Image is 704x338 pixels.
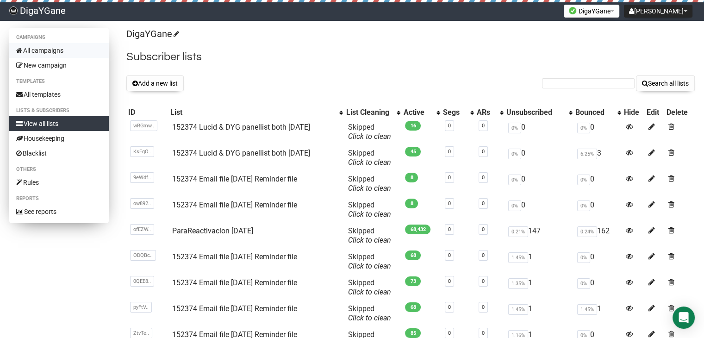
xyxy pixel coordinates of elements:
td: 0 [573,171,622,197]
th: Delete: No sort applied, sorting is disabled [665,106,695,119]
span: Skipped [348,149,391,167]
span: 0QEE8.. [130,276,154,287]
span: Skipped [348,278,391,296]
th: Edit: No sort applied, sorting is disabled [645,106,664,119]
td: 162 [573,223,622,249]
th: Segs: No sort applied, activate to apply an ascending sort [441,106,475,119]
div: Segs [443,108,466,117]
span: 8 [405,199,418,208]
div: Open Intercom Messenger [673,307,695,329]
th: ID: No sort applied, sorting is disabled [126,106,168,119]
a: Click to clean [348,210,391,219]
a: 0 [448,175,451,181]
a: 0 [482,304,485,310]
div: List Cleaning [346,108,392,117]
td: 0 [505,171,573,197]
span: pyFtV.. [130,302,152,313]
span: 45 [405,147,421,156]
span: ow892.. [130,198,154,209]
div: Delete [667,108,693,117]
a: 0 [482,175,485,181]
span: 0% [577,175,590,185]
span: 0% [508,123,521,133]
span: 85 [405,328,421,338]
a: Click to clean [348,288,391,296]
th: ARs: No sort applied, activate to apply an ascending sort [475,106,505,119]
a: 0 [482,278,485,284]
li: Lists & subscribers [9,105,109,116]
a: 0 [448,123,451,129]
span: 16 [405,121,421,131]
span: 0% [577,278,590,289]
a: 152374 Email file [DATE] Reminder file [172,200,297,209]
td: 0 [573,119,622,145]
a: 152374 Email file [DATE] Reminder file [172,304,297,313]
div: Active [403,108,432,117]
a: All campaigns [9,43,109,58]
span: 0% [508,200,521,211]
li: Reports [9,193,109,204]
span: 0% [577,200,590,211]
span: ODQBc.. [130,250,156,261]
th: List: No sort applied, activate to apply an ascending sort [168,106,344,119]
a: 0 [482,226,485,232]
td: 147 [505,223,573,249]
a: 0 [448,226,451,232]
a: 0 [448,330,451,336]
a: Click to clean [348,132,391,141]
span: 68 [405,302,421,312]
th: Unsubscribed: No sort applied, activate to apply an ascending sort [505,106,573,119]
th: Active: No sort applied, activate to apply an ascending sort [401,106,441,119]
a: All templates [9,87,109,102]
div: Edit [647,108,662,117]
td: 1 [573,300,622,326]
span: Skipped [348,252,391,270]
a: Click to clean [348,313,391,322]
span: 0.21% [508,226,528,237]
td: 0 [505,197,573,223]
div: List [170,108,335,117]
span: 0% [577,123,590,133]
th: Bounced: No sort applied, activate to apply an ascending sort [573,106,622,119]
a: 0 [482,252,485,258]
span: 1.45% [577,304,597,315]
button: Search all lists [636,75,695,91]
a: Rules [9,175,109,190]
div: ARs [477,108,495,117]
span: 1.35% [508,278,528,289]
span: 8 [405,173,418,182]
a: Housekeeping [9,131,109,146]
div: Bounced [575,108,613,117]
td: 1 [505,300,573,326]
span: 68 [405,250,421,260]
td: 0 [573,275,622,300]
a: 0 [448,304,451,310]
td: 0 [573,197,622,223]
a: Click to clean [348,262,391,270]
img: f83b26b47af82e482c948364ee7c1d9c [9,6,18,15]
a: 152374 Email file [DATE] Reminder file [172,252,297,261]
div: Hide [624,108,643,117]
li: Others [9,164,109,175]
div: ID [128,108,167,117]
a: 0 [448,200,451,207]
button: [PERSON_NAME] [624,5,692,18]
span: Skipped [348,123,391,141]
a: 152374 Lucid & DYG panellist both [DATE] [172,149,310,157]
span: 0.24% [577,226,597,237]
td: 3 [573,145,622,171]
a: 152374 Email file [DATE] Reminder file [172,175,297,183]
a: Click to clean [348,184,391,193]
a: View all lists [9,116,109,131]
span: KsFqO.. [130,146,154,157]
a: See reports [9,204,109,219]
td: 0 [505,145,573,171]
a: Blacklist [9,146,109,161]
span: 73 [405,276,421,286]
td: 0 [573,249,622,275]
td: 0 [505,119,573,145]
a: 152374 Email file [DATE] Reminder file [172,278,297,287]
li: Campaigns [9,32,109,43]
a: 0 [448,149,451,155]
span: Skipped [348,200,391,219]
